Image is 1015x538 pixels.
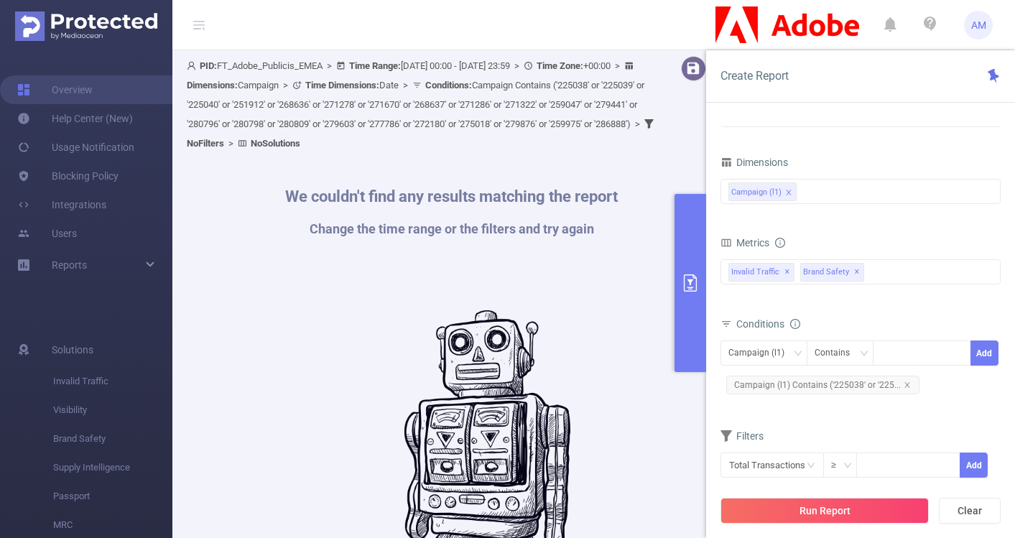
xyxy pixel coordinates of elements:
a: Users [17,219,77,248]
span: Campaign [187,80,279,91]
b: Dimensions : [187,80,238,91]
a: Overview [17,75,93,104]
span: > [611,60,624,71]
span: Conditions [736,318,800,330]
a: Reports [52,251,87,279]
span: Brand Safety [53,425,172,453]
span: Invalid Traffic [53,367,172,396]
span: Invalid Traffic [728,263,794,282]
span: AM [971,11,986,40]
b: No Filters [187,138,224,149]
i: icon: user [187,61,200,70]
span: > [279,80,292,91]
span: > [399,80,412,91]
button: Add [960,453,988,478]
span: Dimensions [720,157,788,168]
span: FT_Adobe_Publicis_EMEA [DATE] 00:00 - [DATE] 23:59 +00:00 [187,60,657,149]
div: ≥ [831,453,846,477]
div: Campaign (l1) [728,341,794,365]
span: > [510,60,524,71]
b: PID: [200,60,217,71]
span: > [224,138,238,149]
a: Usage Notification [17,133,134,162]
button: Clear [939,498,1001,524]
div: Contains [815,341,860,365]
span: Campaign (l1) Contains ('225038' or '225... [726,376,919,394]
i: icon: close [785,189,792,198]
span: > [631,119,644,129]
a: Integrations [17,190,106,219]
span: Metrics [720,237,769,249]
i: icon: close [904,381,911,389]
i: icon: down [794,349,802,359]
i: icon: down [843,461,852,471]
b: Time Range: [349,60,401,71]
a: Help Center (New) [17,104,133,133]
i: icon: info-circle [790,319,800,329]
li: Campaign (l1) [728,182,797,201]
span: Date [305,80,399,91]
h1: Change the time range or the filters and try again [285,223,618,236]
a: Blocking Policy [17,162,119,190]
i: icon: down [860,349,868,359]
div: Campaign (l1) [731,183,782,202]
span: Create Report [720,69,789,83]
b: Conditions : [425,80,472,91]
span: ✕ [784,264,790,281]
b: No Solutions [251,138,300,149]
b: Time Zone: [537,60,583,71]
button: Run Report [720,498,929,524]
b: Time Dimensions : [305,80,379,91]
button: Add [970,340,998,366]
span: Passport [53,482,172,511]
span: Supply Intelligence [53,453,172,482]
span: > [323,60,336,71]
span: Visibility [53,396,172,425]
span: Brand Safety [800,263,864,282]
span: Campaign Contains ('225038' or '225039' or '225040' or '251912' or '268636' or '271278' or '27167... [187,80,644,129]
span: Reports [52,259,87,271]
span: Filters [720,430,764,442]
h1: We couldn't find any results matching the report [285,189,618,205]
i: icon: info-circle [775,238,785,248]
span: Solutions [52,335,93,364]
img: Protected Media [15,11,157,41]
span: ✕ [854,264,860,281]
